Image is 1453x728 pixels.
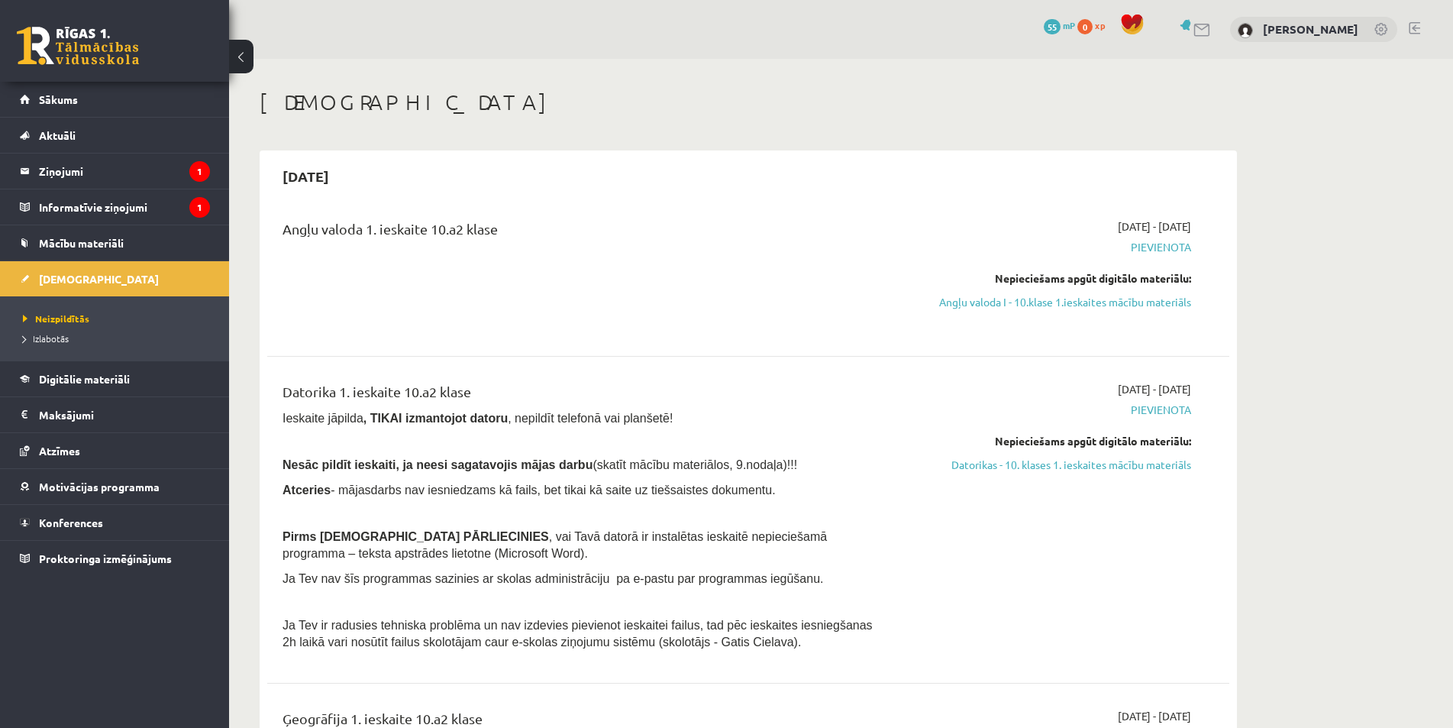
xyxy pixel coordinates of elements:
[39,552,172,565] span: Proktoringa izmēģinājums
[1118,218,1191,235] span: [DATE] - [DATE]
[283,530,827,560] span: , vai Tavā datorā ir instalētas ieskaitē nepieciešamā programma – teksta apstrādes lietotne (Micr...
[39,154,210,189] legend: Ziņojumi
[39,397,210,432] legend: Maksājumi
[20,118,210,153] a: Aktuāli
[283,572,823,585] span: Ja Tev nav šīs programmas sazinies ar skolas administrāciju pa e-pastu par programmas iegūšanu.
[39,480,160,493] span: Motivācijas programma
[283,218,880,247] div: Angļu valoda 1. ieskaite 10.a2 klase
[189,161,210,182] i: 1
[23,312,89,325] span: Neizpildītās
[20,505,210,540] a: Konferences
[1077,19,1093,34] span: 0
[1044,19,1061,34] span: 55
[593,458,797,471] span: (skatīt mācību materiālos, 9.nodaļa)!!!
[20,469,210,504] a: Motivācijas programma
[20,82,210,117] a: Sākums
[1044,19,1075,31] a: 55 mP
[20,154,210,189] a: Ziņojumi1
[23,332,69,345] span: Izlabotās
[1077,19,1112,31] a: 0 xp
[903,457,1191,473] a: Datorikas - 10. klases 1. ieskaites mācību materiāls
[39,189,210,225] legend: Informatīvie ziņojumi
[20,261,210,296] a: [DEMOGRAPHIC_DATA]
[903,239,1191,255] span: Pievienota
[39,92,78,106] span: Sākums
[20,397,210,432] a: Maksājumi
[39,444,80,458] span: Atzīmes
[1118,708,1191,724] span: [DATE] - [DATE]
[1238,23,1253,38] img: Samanta Žigaļeva
[39,128,76,142] span: Aktuāli
[283,484,776,497] span: - mājasdarbs nav iesniedzams kā fails, bet tikai kā saite uz tiešsaistes dokumentu.
[903,270,1191,286] div: Nepieciešams apgūt digitālo materiālu:
[20,189,210,225] a: Informatīvie ziņojumi1
[189,197,210,218] i: 1
[17,27,139,65] a: Rīgas 1. Tālmācības vidusskola
[39,372,130,386] span: Digitālie materiāli
[39,272,159,286] span: [DEMOGRAPHIC_DATA]
[283,381,880,409] div: Datorika 1. ieskaite 10.a2 klase
[1118,381,1191,397] span: [DATE] - [DATE]
[23,332,214,345] a: Izlabotās
[283,530,549,543] span: Pirms [DEMOGRAPHIC_DATA] PĀRLIECINIES
[39,516,103,529] span: Konferences
[20,361,210,396] a: Digitālie materiāli
[23,312,214,325] a: Neizpildītās
[363,412,508,425] b: , TIKAI izmantojot datoru
[260,89,1237,115] h1: [DEMOGRAPHIC_DATA]
[903,433,1191,449] div: Nepieciešams apgūt digitālo materiālu:
[903,294,1191,310] a: Angļu valoda I - 10.klase 1.ieskaites mācību materiāls
[283,458,593,471] span: Nesāc pildīt ieskaiti, ja neesi sagatavojis mājas darbu
[1063,19,1075,31] span: mP
[267,158,344,194] h2: [DATE]
[283,619,873,649] span: Ja Tev ir radusies tehniska problēma un nav izdevies pievienot ieskaitei failus, tad pēc ieskaite...
[20,541,210,576] a: Proktoringa izmēģinājums
[20,433,210,468] a: Atzīmes
[39,236,124,250] span: Mācību materiāli
[1263,21,1358,37] a: [PERSON_NAME]
[1095,19,1105,31] span: xp
[903,402,1191,418] span: Pievienota
[283,412,673,425] span: Ieskaite jāpilda , nepildīt telefonā vai planšetē!
[20,225,210,260] a: Mācību materiāli
[283,484,331,497] b: Atceries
